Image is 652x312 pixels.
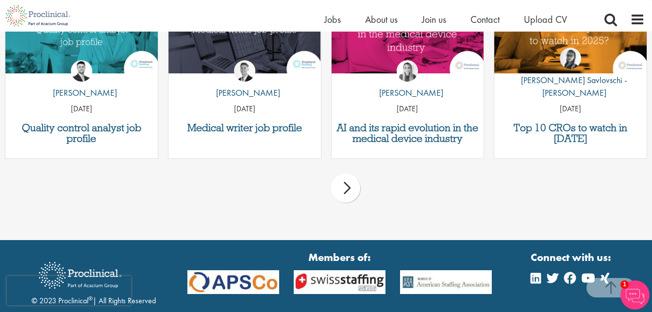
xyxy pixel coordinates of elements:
[324,13,341,26] a: Jobs
[46,60,117,104] a: Joshua Godden [PERSON_NAME]
[620,280,629,289] span: 1
[397,60,418,82] img: Hannah Burke
[180,270,286,295] img: APSCo
[560,48,581,69] img: Theodora Savlovschi - Wicks
[494,48,647,104] a: Theodora Savlovschi - Wicks [PERSON_NAME] Savlovschi - [PERSON_NAME]
[531,250,613,265] strong: Connect with us:
[372,60,443,104] a: Hannah Burke [PERSON_NAME]
[7,276,131,305] iframe: reCAPTCHA
[10,122,153,144] a: Quality control analyst job profile
[331,173,360,203] div: next
[46,87,117,99] p: [PERSON_NAME]
[234,60,255,82] img: George Watson
[168,104,321,115] p: [DATE]
[393,270,499,295] img: APSCo
[332,104,484,115] p: [DATE]
[32,255,129,295] img: Proclinical Recruitment
[499,122,642,144] a: Top 10 CROs to watch in [DATE]
[5,104,158,115] p: [DATE]
[286,270,393,295] img: APSCo
[336,122,479,144] a: AI and its rapid evolution in the medical device industry
[209,60,280,104] a: George Watson [PERSON_NAME]
[32,255,156,307] div: © 2023 Proclinical | All Rights Reserved
[209,87,280,99] p: [PERSON_NAME]
[494,104,647,115] p: [DATE]
[372,87,443,99] p: [PERSON_NAME]
[71,60,92,82] img: Joshua Godden
[173,122,316,133] a: Medical writer job profile
[187,250,492,265] strong: Members of:
[524,13,567,26] a: Upload CV
[365,13,398,26] a: About us
[620,280,650,310] img: Chatbot
[470,13,500,26] a: Contact
[422,13,446,26] a: Join us
[494,74,647,99] p: [PERSON_NAME] Savlovschi - [PERSON_NAME]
